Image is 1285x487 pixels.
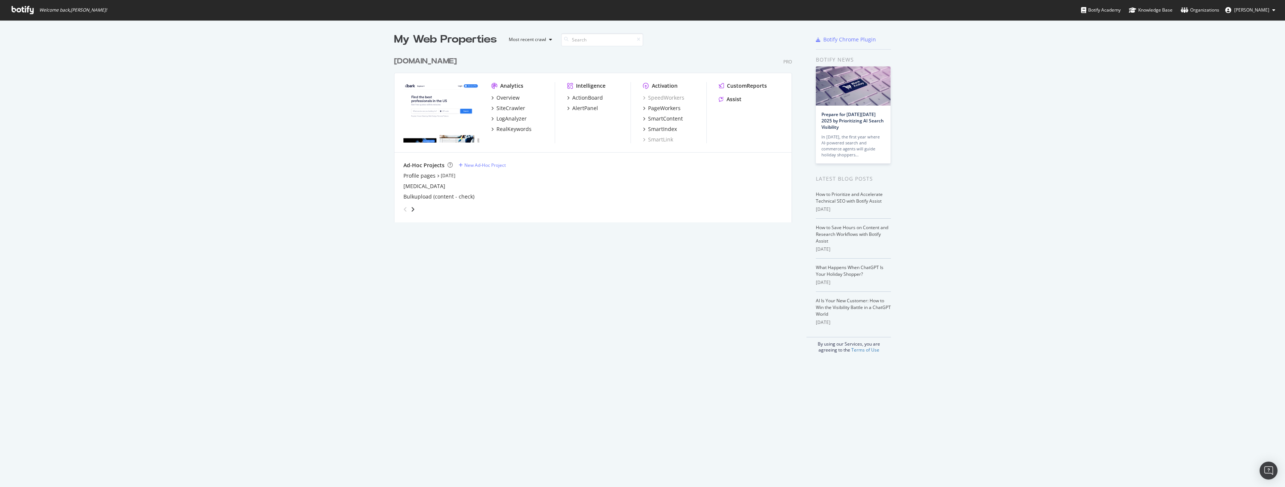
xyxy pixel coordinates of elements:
[39,7,107,13] span: Welcome back, [PERSON_NAME] !
[816,191,883,204] a: How to Prioritize and Accelerate Technical SEO with Botify Assist
[643,115,683,122] a: SmartContent
[403,82,479,143] img: www.bark.com
[496,104,525,112] div: SiteCrawler
[816,319,891,326] div: [DATE]
[1219,4,1281,16] button: [PERSON_NAME]
[576,82,606,90] div: Intelligence
[816,224,888,244] a: How to Save Hours on Content and Research Workflows with Botify Assist
[648,115,683,122] div: SmartContent
[441,172,455,179] a: [DATE]
[652,82,678,90] div: Activation
[491,125,532,133] a: RealKeywords
[851,347,879,353] a: Terms of Use
[816,56,891,64] div: Botify news
[403,162,445,169] div: Ad-Hoc Projects
[503,34,555,46] button: Most recent crawl
[403,182,445,190] a: [MEDICAL_DATA]
[823,36,876,43] div: Botify Chrome Plugin
[496,115,527,122] div: LogAnalyzer
[816,246,891,253] div: [DATE]
[821,134,885,158] div: In [DATE], the first year where AI-powered search and commerce agents will guide holiday shoppers…
[491,115,527,122] a: LogAnalyzer
[561,33,643,46] input: Search
[491,104,525,112] a: SiteCrawler
[648,125,677,133] div: SmartIndex
[719,82,767,90] a: CustomReports
[394,56,460,67] a: [DOMAIN_NAME]
[648,104,681,112] div: PageWorkers
[496,125,532,133] div: RealKeywords
[509,37,546,42] div: Most recent crawl
[643,136,673,143] a: SmartLink
[1181,6,1219,14] div: Organizations
[816,279,891,286] div: [DATE]
[400,203,410,215] div: angle-left
[816,206,891,213] div: [DATE]
[1260,462,1278,480] div: Open Intercom Messenger
[1129,6,1173,14] div: Knowledge Base
[394,32,497,47] div: My Web Properties
[821,111,884,130] a: Prepare for [DATE][DATE] 2025 by Prioritizing AI Search Visibility
[783,59,792,65] div: Pro
[394,47,798,222] div: grid
[816,66,891,106] img: Prepare for Black Friday 2025 by Prioritizing AI Search Visibility
[816,36,876,43] a: Botify Chrome Plugin
[719,96,741,103] a: Assist
[496,94,520,102] div: Overview
[403,172,436,179] a: Profile pages
[727,82,767,90] div: CustomReports
[816,264,883,277] a: What Happens When ChatGPT Is Your Holiday Shopper?
[410,206,415,213] div: angle-right
[1081,6,1121,14] div: Botify Academy
[806,337,891,353] div: By using our Services, you are agreeing to the
[567,104,598,112] a: AlertPanel
[643,125,677,133] a: SmartIndex
[403,193,474,200] a: Bulkupload (content - check)
[491,94,520,102] a: Overview
[643,94,684,102] a: SpeedWorkers
[643,104,681,112] a: PageWorkers
[816,175,891,183] div: Latest Blog Posts
[394,56,457,67] div: [DOMAIN_NAME]
[459,162,506,168] a: New Ad-Hoc Project
[727,96,741,103] div: Assist
[1234,7,1269,13] span: Wayne Burden
[816,297,891,317] a: AI Is Your New Customer: How to Win the Visibility Battle in a ChatGPT World
[500,82,523,90] div: Analytics
[567,94,603,102] a: ActionBoard
[464,162,506,168] div: New Ad-Hoc Project
[572,94,603,102] div: ActionBoard
[572,104,598,112] div: AlertPanel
